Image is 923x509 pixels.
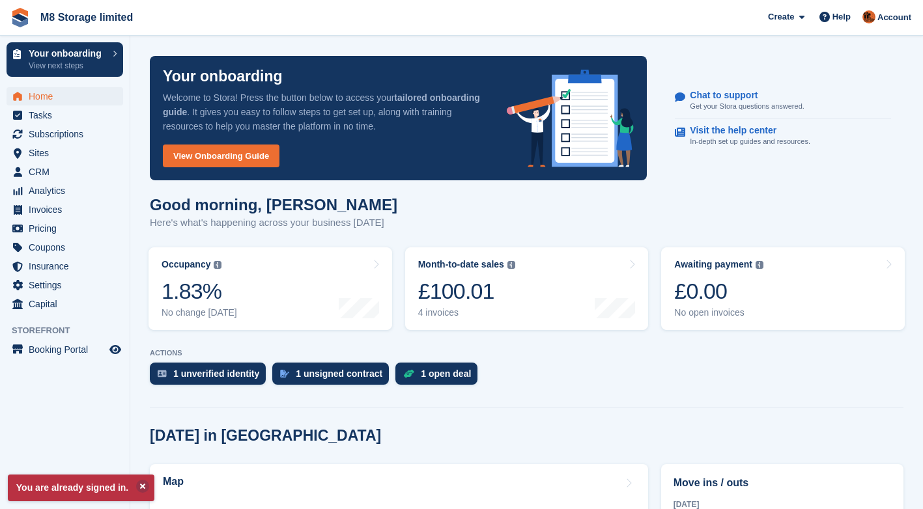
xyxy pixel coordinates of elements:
img: stora-icon-8386f47178a22dfd0bd8f6a31ec36ba5ce8667c1dd55bd0f319d3a0aa187defe.svg [10,8,30,27]
h2: Map [163,476,184,488]
a: Month-to-date sales £100.01 4 invoices [405,247,649,330]
span: Home [29,87,107,105]
h1: Good morning, [PERSON_NAME] [150,196,397,213]
div: 1.83% [162,278,237,305]
img: contract_signature_icon-13c848040528278c33f63329250d36e43548de30e8caae1d1a13099fd9432cc5.svg [280,370,289,378]
span: Help [832,10,851,23]
span: Pricing [29,219,107,238]
img: Andy McLafferty [862,10,875,23]
a: menu [7,257,123,275]
p: In-depth set up guides and resources. [690,136,810,147]
div: 4 invoices [418,307,515,318]
p: Visit the help center [690,125,800,136]
span: Invoices [29,200,107,219]
a: menu [7,106,123,124]
span: Coupons [29,238,107,256]
span: Analytics [29,182,107,200]
p: Welcome to Stora! Press the button below to access your . It gives you easy to follow steps to ge... [163,90,486,133]
div: £100.01 [418,278,515,305]
div: 1 unsigned contract [296,368,382,379]
a: Your onboarding View next steps [7,42,123,77]
a: menu [7,144,123,162]
a: 1 open deal [395,363,484,391]
span: CRM [29,163,107,181]
img: icon-info-grey-7440780725fd019a000dd9b08b2336e03edf1995a4989e88bcd33f0948082b44.svg [507,261,515,269]
a: menu [7,200,123,219]
p: Your onboarding [163,69,283,84]
a: Occupancy 1.83% No change [DATE] [149,247,392,330]
a: M8 Storage limited [35,7,138,28]
a: Preview store [107,342,123,357]
a: 1 unverified identity [150,363,272,391]
div: Awaiting payment [674,259,752,270]
a: menu [7,182,123,200]
img: icon-info-grey-7440780725fd019a000dd9b08b2336e03edf1995a4989e88bcd33f0948082b44.svg [214,261,221,269]
a: menu [7,163,123,181]
h2: Move ins / outs [674,475,891,491]
p: View next steps [29,60,106,72]
a: View Onboarding Guide [163,144,279,167]
img: icon-info-grey-7440780725fd019a000dd9b08b2336e03edf1995a4989e88bcd33f0948082b44.svg [756,261,763,269]
div: Occupancy [162,259,210,270]
span: Sites [29,144,107,162]
a: 1 unsigned contract [272,363,395,391]
p: Get your Stora questions answered. [690,101,804,112]
span: Capital [29,295,107,313]
a: Chat to support Get your Stora questions answered. [675,83,891,119]
a: Visit the help center In-depth set up guides and resources. [675,118,891,154]
div: £0.00 [674,278,763,305]
span: Create [768,10,794,23]
a: menu [7,295,123,313]
span: Subscriptions [29,125,107,143]
span: Settings [29,276,107,294]
div: No open invoices [674,307,763,318]
img: verify_identity-adf6edd0f0f0b5bbfe63781bf79b02c33cf7c696d77639b501bdc392416b5a36.svg [158,370,167,378]
p: ACTIONS [150,349,903,357]
a: Awaiting payment £0.00 No open invoices [661,247,905,330]
a: menu [7,219,123,238]
a: menu [7,125,123,143]
img: deal-1b604bf984904fb50ccaf53a9ad4b4a5d6e5aea283cecdc64d6e3604feb123c2.svg [403,369,414,378]
a: menu [7,238,123,256]
div: Month-to-date sales [418,259,504,270]
a: menu [7,340,123,359]
p: Here's what's happening across your business [DATE] [150,215,397,230]
span: Account [877,11,911,24]
p: Your onboarding [29,49,106,58]
span: Storefront [12,324,130,337]
div: 1 open deal [421,368,471,379]
span: Tasks [29,106,107,124]
img: onboarding-info-6c161a55d2c0e0a8cae90662b2fe09162a5109e8cc188191df67fb4f79e88e88.svg [507,70,634,167]
span: Insurance [29,257,107,275]
div: 1 unverified identity [173,368,259,379]
div: No change [DATE] [162,307,237,318]
a: menu [7,276,123,294]
p: You are already signed in. [8,475,154,501]
span: Booking Portal [29,340,107,359]
p: Chat to support [690,90,793,101]
h2: [DATE] in [GEOGRAPHIC_DATA] [150,427,381,445]
a: menu [7,87,123,105]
